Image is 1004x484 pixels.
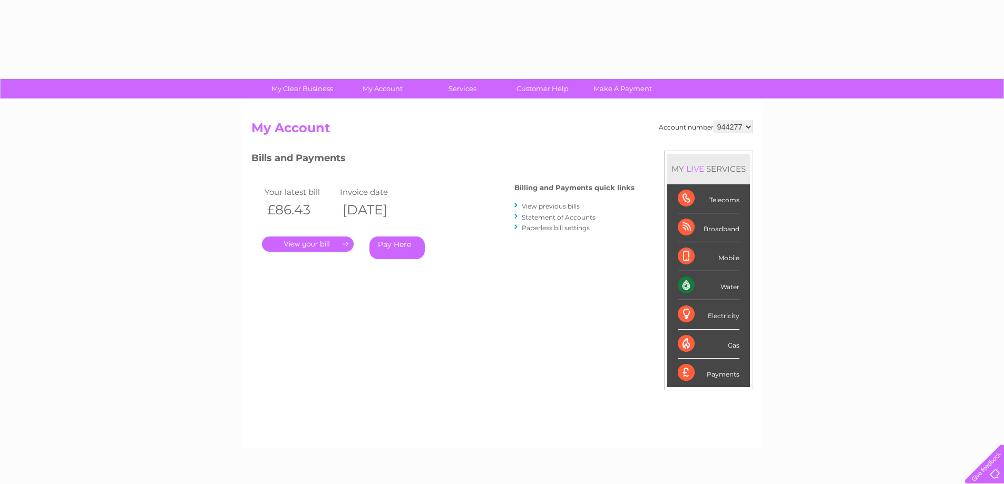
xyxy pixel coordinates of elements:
h3: Bills and Payments [251,151,635,169]
a: Paperless bill settings [522,224,590,232]
h2: My Account [251,121,753,141]
a: Statement of Accounts [522,213,596,221]
a: My Account [339,79,426,98]
a: Services [419,79,506,98]
a: Make A Payment [579,79,666,98]
div: Gas [678,330,739,359]
a: Pay Here [369,236,425,259]
h4: Billing and Payments quick links [514,184,635,192]
div: MY SERVICES [667,154,750,184]
div: Electricity [678,300,739,329]
a: . [262,236,354,252]
a: Customer Help [499,79,586,98]
div: Payments [678,359,739,387]
div: LIVE [684,164,706,174]
div: Account number [659,121,753,133]
a: View previous bills [522,202,580,210]
div: Water [678,271,739,300]
td: Invoice date [337,185,413,199]
td: Your latest bill [262,185,338,199]
div: Mobile [678,242,739,271]
th: £86.43 [262,199,338,221]
th: [DATE] [337,199,413,221]
div: Telecoms [678,184,739,213]
div: Broadband [678,213,739,242]
a: My Clear Business [259,79,346,98]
